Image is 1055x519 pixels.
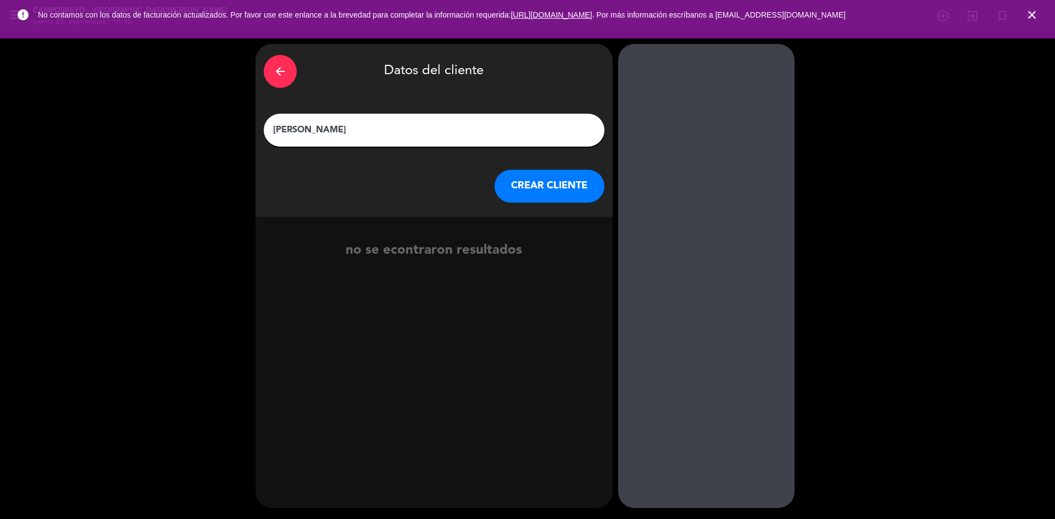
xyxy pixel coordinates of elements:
a: [URL][DOMAIN_NAME] [511,10,592,19]
a: . Por más información escríbanos a [EMAIL_ADDRESS][DOMAIN_NAME] [592,10,846,19]
div: no se econtraron resultados [256,240,613,261]
i: error [16,8,30,21]
input: Escriba nombre, correo electrónico o número de teléfono... [272,122,596,138]
i: close [1025,8,1039,21]
i: arrow_back [274,65,287,78]
span: No contamos con los datos de facturación actualizados. Por favor use este enlance a la brevedad p... [38,10,846,19]
div: Datos del cliente [264,52,604,91]
button: CREAR CLIENTE [495,170,604,203]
